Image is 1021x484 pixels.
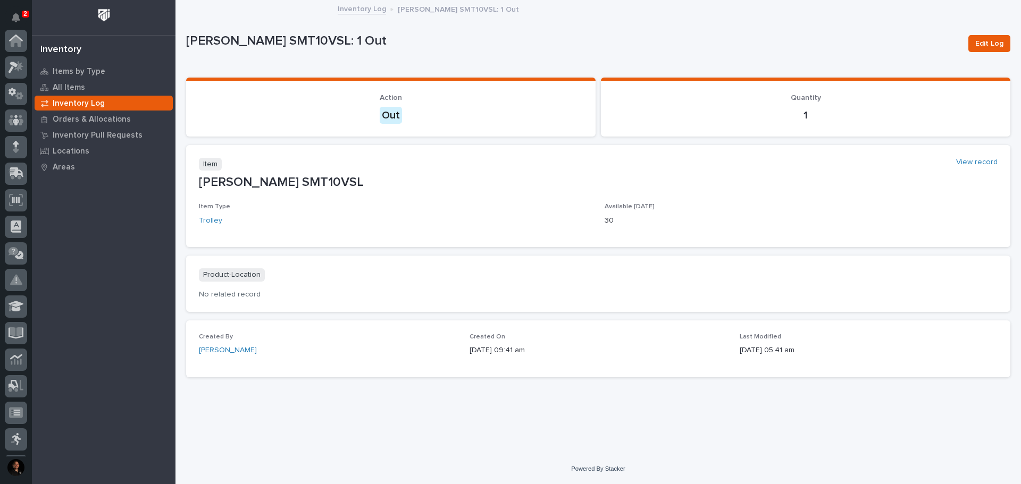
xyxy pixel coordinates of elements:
[791,94,821,101] span: Quantity
[740,334,781,340] span: Last Modified
[956,158,998,167] a: View record
[199,334,233,340] span: Created By
[53,131,143,140] p: Inventory Pull Requests
[975,38,1003,49] span: Edit Log
[40,44,81,56] div: Inventory
[470,334,505,340] span: Created On
[199,215,222,226] a: Trolley
[398,3,519,14] p: [PERSON_NAME] SMT10VSL: 1 Out
[968,35,1010,52] button: Edit Log
[53,83,85,92] p: All Items
[470,345,727,356] p: [DATE] 09:41 am
[32,95,175,111] a: Inventory Log
[380,94,402,101] span: Action
[32,127,175,143] a: Inventory Pull Requests
[186,33,960,49] p: [PERSON_NAME] SMT10VSL: 1 Out
[5,6,27,29] button: Notifications
[199,203,230,210] span: Item Type
[199,345,257,356] a: [PERSON_NAME]
[605,215,998,226] p: 30
[5,456,27,479] button: users-avatar
[199,175,998,190] p: [PERSON_NAME] SMT10VSL
[199,268,265,282] p: Product-Location
[740,345,998,356] p: [DATE] 05:41 am
[32,79,175,95] a: All Items
[53,115,131,124] p: Orders & Allocations
[614,109,998,122] p: 1
[338,2,386,14] a: Inventory Log
[53,99,105,108] p: Inventory Log
[32,143,175,159] a: Locations
[380,107,402,124] div: Out
[199,290,998,299] p: No related record
[199,158,222,171] p: Item
[23,10,27,18] p: 2
[32,63,175,79] a: Items by Type
[571,465,625,472] a: Powered By Stacker
[13,13,27,30] div: Notifications2
[32,111,175,127] a: Orders & Allocations
[605,203,655,210] span: Available [DATE]
[32,159,175,175] a: Areas
[53,147,89,156] p: Locations
[94,5,114,25] img: Workspace Logo
[53,163,75,172] p: Areas
[53,67,105,77] p: Items by Type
